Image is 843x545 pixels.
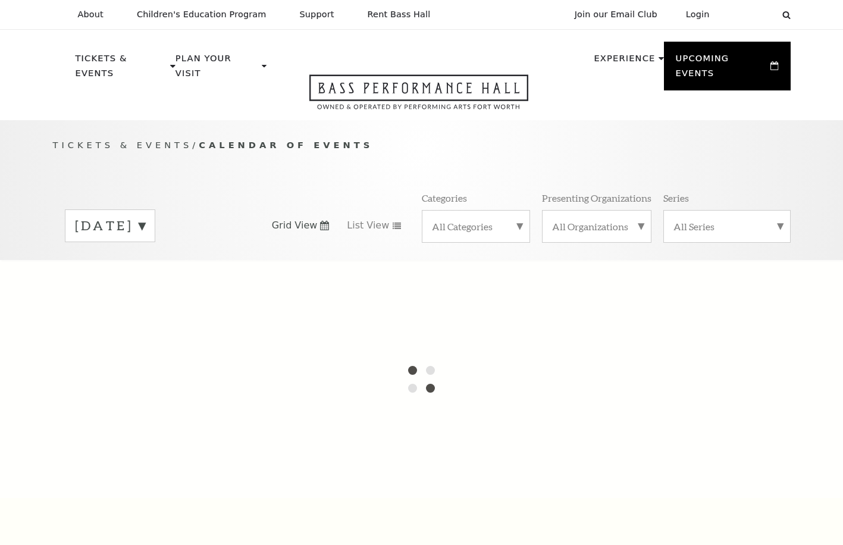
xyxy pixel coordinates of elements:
[729,9,771,20] select: Select:
[676,51,768,87] p: Upcoming Events
[422,192,467,204] p: Categories
[347,219,389,232] span: List View
[673,220,781,233] label: All Series
[137,10,267,20] p: Children's Education Program
[199,140,373,150] span: Calendar of Events
[76,51,168,87] p: Tickets & Events
[542,192,651,204] p: Presenting Organizations
[272,219,318,232] span: Grid View
[75,217,145,235] label: [DATE]
[552,220,641,233] label: All Organizations
[300,10,334,20] p: Support
[663,192,689,204] p: Series
[78,10,104,20] p: About
[176,51,259,87] p: Plan Your Visit
[594,51,655,73] p: Experience
[368,10,431,20] p: Rent Bass Hall
[53,140,193,150] span: Tickets & Events
[432,220,520,233] label: All Categories
[53,138,791,153] p: /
